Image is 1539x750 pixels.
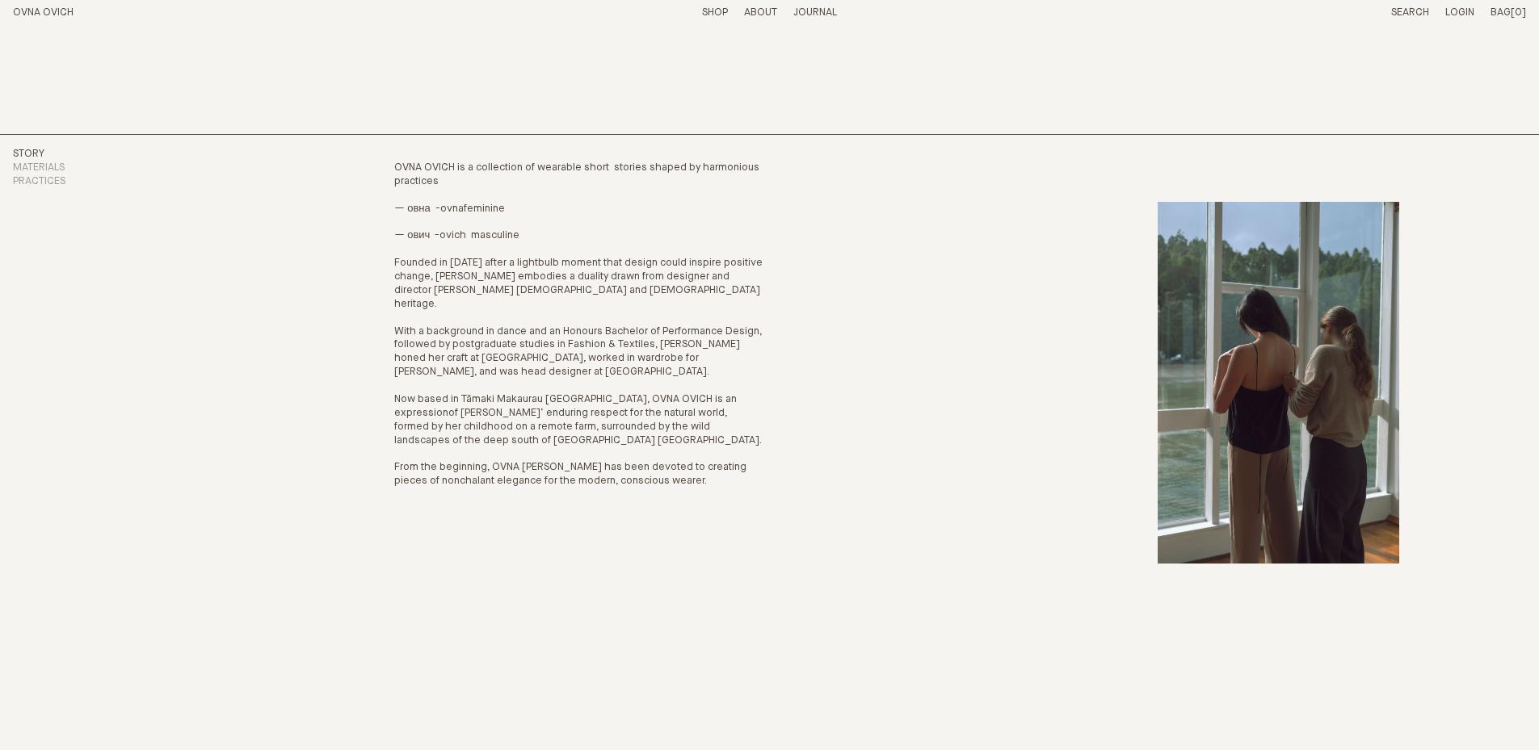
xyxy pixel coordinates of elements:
a: Shop [702,7,728,18]
a: Practices [13,176,65,186]
span: Now based in Tāmaki Makaurau [GEOGRAPHIC_DATA], OVNA OVICH is an expression [394,394,737,418]
a: Search [1391,7,1429,18]
span: Bag [1491,7,1511,18]
span: [0] [1511,7,1526,18]
a: Story [13,149,44,159]
span: Founded in [DATE] after a lightbulb moment that design could inspire positive change, [PERSON_NAM... [394,258,763,309]
a: Home [13,7,74,18]
em: ovna [440,203,464,214]
strong: ovich [439,230,466,241]
summary: About [744,6,777,20]
span: — овна - [394,203,440,214]
p: OVNA OVICH is a collection of wearable short stories shaped by harmonious practices [394,161,763,189]
span: — [394,230,405,241]
a: Materials [13,162,65,173]
span: From the beginning, OVNA [PERSON_NAME] has been devoted to creating pieces of nonchalant elegance... [394,462,746,486]
a: Login [1445,7,1474,18]
span: feminine [464,203,505,214]
div: Page 4 [394,257,763,488]
span: ович - masculine [407,230,519,241]
span: of [PERSON_NAME]’ enduring respect for the natural world, formed by her childhood on a remote far... [394,408,762,446]
a: Journal [793,7,837,18]
span: With a background in dance and an Honours Bachelor of Performance Design, followed by postgraduat... [394,326,762,378]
